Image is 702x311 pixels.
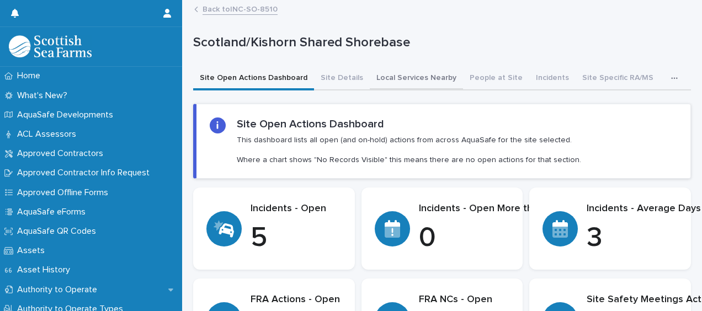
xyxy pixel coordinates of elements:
p: This dashboard lists all open (and on-hold) actions from across AquaSafe for the site selected. W... [237,135,581,165]
p: 0 [419,222,554,255]
p: Approved Contractors [13,148,112,159]
p: 5 [251,222,342,255]
p: Incidents - Open More than 90 Days [419,203,554,215]
button: People at Site [463,67,529,90]
p: Asset History [13,265,79,275]
p: FRA Actions - Open [251,294,342,306]
h2: Site Open Actions Dashboard [237,117,384,131]
p: AquaSafe Developments [13,110,122,120]
p: Approved Offline Forms [13,187,117,198]
p: What's New? [13,90,76,101]
button: Incidents [529,67,576,90]
button: Site Open Actions Dashboard [193,67,314,90]
p: Approved Contractor Info Request [13,168,158,178]
button: Local Services Nearby [370,67,463,90]
p: FRA NCs - Open [419,294,510,306]
p: Scotland/Kishorn Shared Shorebase [193,35,687,51]
p: AquaSafe QR Codes [13,226,105,237]
img: bPIBxiqnSb2ggTQWdOVV [9,35,92,57]
p: AquaSafe eForms [13,207,94,217]
p: ACL Assessors [13,129,85,140]
p: Authority to Operate [13,285,106,295]
p: Assets [13,245,54,256]
p: Home [13,71,49,81]
a: Back toINC-SO-8510 [203,2,278,15]
button: Site Specific RA/MS [576,67,660,90]
p: Incidents - Open [251,203,342,215]
button: Site Details [314,67,370,90]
